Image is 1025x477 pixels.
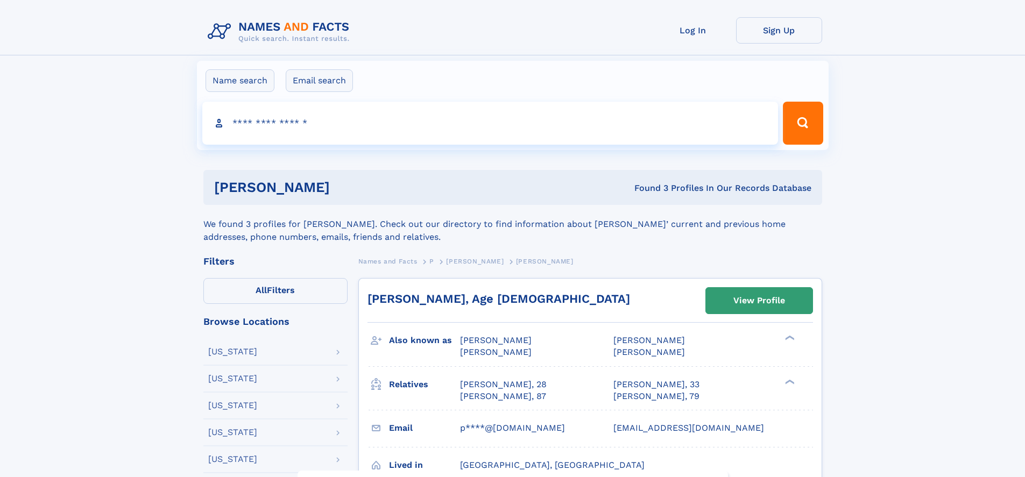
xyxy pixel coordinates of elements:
[782,378,795,385] div: ❯
[516,258,574,265] span: [PERSON_NAME]
[446,254,504,268] a: [PERSON_NAME]
[203,17,358,46] img: Logo Names and Facts
[460,379,547,390] a: [PERSON_NAME], 28
[782,334,795,341] div: ❯
[208,347,257,356] div: [US_STATE]
[613,379,699,390] a: [PERSON_NAME], 33
[389,375,460,394] h3: Relatives
[286,69,353,92] label: Email search
[203,278,348,304] label: Filters
[460,335,532,345] span: [PERSON_NAME]
[389,456,460,474] h3: Lived in
[208,428,257,437] div: [US_STATE]
[429,254,434,268] a: P
[733,288,785,313] div: View Profile
[613,347,685,357] span: [PERSON_NAME]
[650,17,736,44] a: Log In
[460,460,645,470] span: [GEOGRAPHIC_DATA], [GEOGRAPHIC_DATA]
[206,69,274,92] label: Name search
[203,205,822,244] div: We found 3 profiles for [PERSON_NAME]. Check out our directory to find information about [PERSON_...
[389,331,460,350] h3: Also known as
[208,455,257,464] div: [US_STATE]
[214,181,482,194] h1: [PERSON_NAME]
[202,102,779,145] input: search input
[460,347,532,357] span: [PERSON_NAME]
[482,182,811,194] div: Found 3 Profiles In Our Records Database
[736,17,822,44] a: Sign Up
[203,257,348,266] div: Filters
[613,335,685,345] span: [PERSON_NAME]
[429,258,434,265] span: P
[256,285,267,295] span: All
[783,102,823,145] button: Search Button
[446,258,504,265] span: [PERSON_NAME]
[208,401,257,410] div: [US_STATE]
[203,317,348,326] div: Browse Locations
[389,419,460,437] h3: Email
[460,390,546,402] a: [PERSON_NAME], 87
[613,390,699,402] a: [PERSON_NAME], 79
[208,374,257,383] div: [US_STATE]
[613,423,764,433] span: [EMAIL_ADDRESS][DOMAIN_NAME]
[367,292,630,305] a: [PERSON_NAME], Age [DEMOGRAPHIC_DATA]
[358,254,418,268] a: Names and Facts
[706,288,812,314] a: View Profile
